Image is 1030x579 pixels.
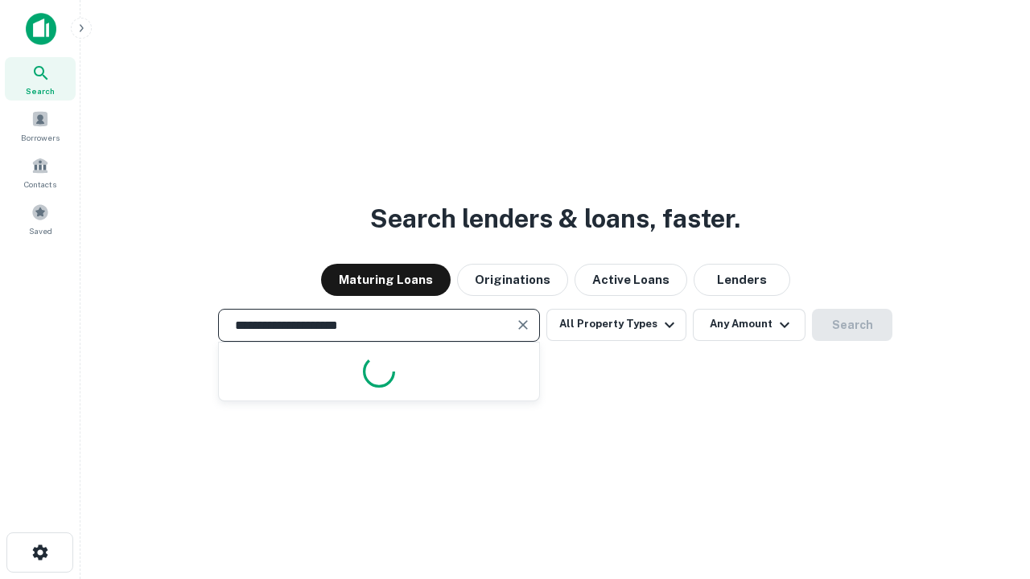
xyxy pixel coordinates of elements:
[950,450,1030,528] iframe: Chat Widget
[693,309,805,341] button: Any Amount
[5,104,76,147] a: Borrowers
[26,84,55,97] span: Search
[370,199,740,238] h3: Search lenders & loans, faster.
[457,264,568,296] button: Originations
[21,131,60,144] span: Borrowers
[575,264,687,296] button: Active Loans
[5,197,76,240] a: Saved
[29,224,52,237] span: Saved
[5,150,76,194] a: Contacts
[321,264,451,296] button: Maturing Loans
[5,57,76,101] a: Search
[546,309,686,341] button: All Property Types
[694,264,790,296] button: Lenders
[24,178,56,191] span: Contacts
[26,13,56,45] img: capitalize-icon.png
[512,314,534,336] button: Clear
